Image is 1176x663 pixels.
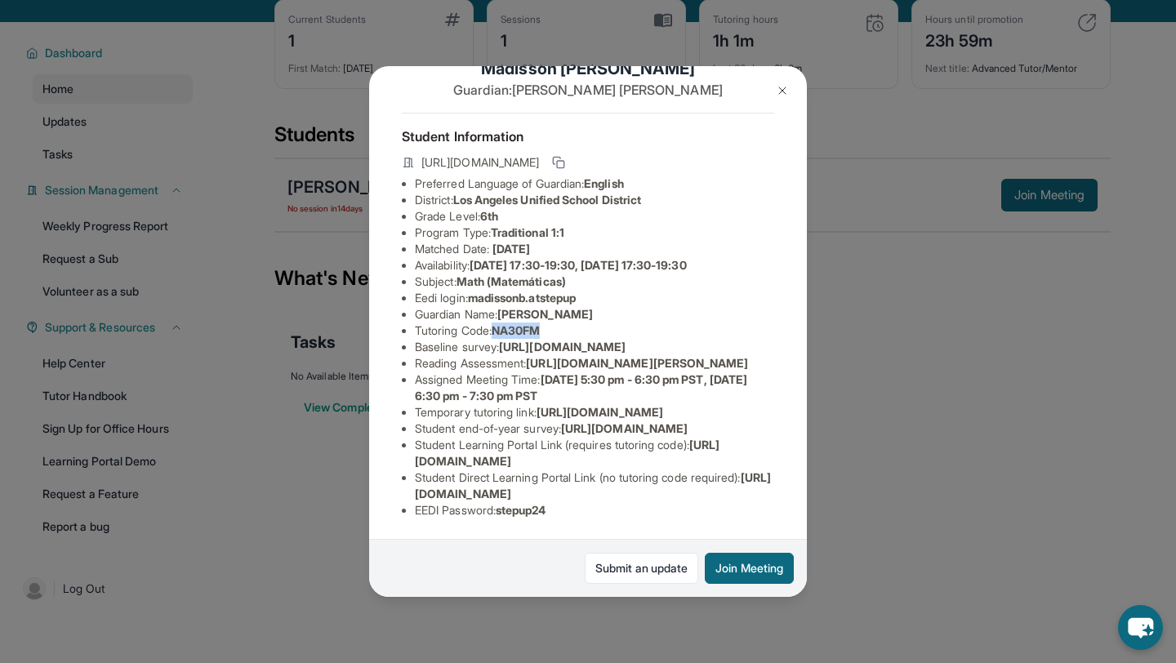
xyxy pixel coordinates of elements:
h1: Madisson [PERSON_NAME] [402,57,774,80]
span: English [584,176,624,190]
li: Student Direct Learning Portal Link (no tutoring code required) : [415,469,774,502]
li: Subject : [415,274,774,290]
span: madissonb.atstepup [468,291,576,305]
span: [URL][DOMAIN_NAME] [421,154,539,171]
span: stepup24 [496,503,546,517]
span: Los Angeles Unified School District [453,193,641,207]
span: [URL][DOMAIN_NAME][PERSON_NAME] [526,356,748,370]
li: EEDI Password : [415,502,774,518]
span: [URL][DOMAIN_NAME] [499,340,626,354]
span: [DATE] 17:30-19:30, [DATE] 17:30-19:30 [470,258,687,272]
li: Preferred Language of Guardian: [415,176,774,192]
li: Program Type: [415,225,774,241]
li: District: [415,192,774,208]
button: Join Meeting [705,553,794,584]
span: NA30FM [492,323,540,337]
li: Availability: [415,257,774,274]
li: Baseline survey : [415,339,774,355]
span: [URL][DOMAIN_NAME] [537,405,663,419]
a: Submit an update [585,553,698,584]
li: Student end-of-year survey : [415,420,774,437]
li: Grade Level: [415,208,774,225]
li: Tutoring Code : [415,323,774,339]
li: Temporary tutoring link : [415,404,774,420]
img: Close Icon [776,84,789,97]
span: Traditional 1:1 [491,225,564,239]
span: [PERSON_NAME] [497,307,593,321]
button: chat-button [1118,605,1163,650]
li: Reading Assessment : [415,355,774,372]
li: Guardian Name : [415,306,774,323]
span: [DATE] [492,242,530,256]
li: Matched Date: [415,241,774,257]
li: Assigned Meeting Time : [415,372,774,404]
h4: Student Information [402,127,774,146]
span: [URL][DOMAIN_NAME] [561,421,688,435]
li: Student Learning Portal Link (requires tutoring code) : [415,437,774,469]
li: Eedi login : [415,290,774,306]
span: 6th [480,209,498,223]
span: Math (Matemáticas) [457,274,566,288]
p: Guardian: [PERSON_NAME] [PERSON_NAME] [402,80,774,100]
button: Copy link [549,153,568,172]
span: [DATE] 5:30 pm - 6:30 pm PST, [DATE] 6:30 pm - 7:30 pm PST [415,372,747,403]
